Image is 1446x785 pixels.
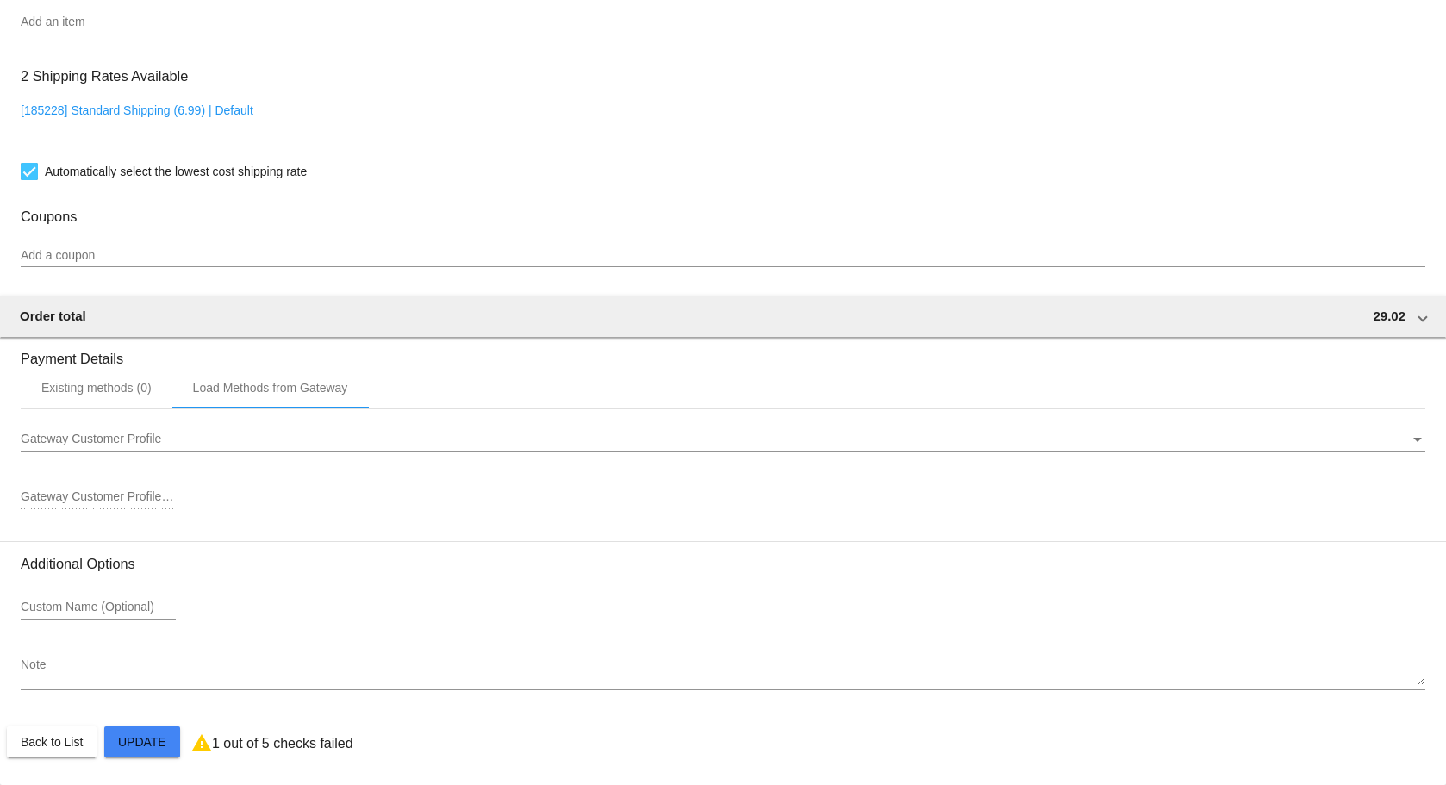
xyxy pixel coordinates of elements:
h3: Additional Options [21,556,1425,572]
mat-select: Gateway Customer Profile [21,433,1425,446]
input: Gateway Customer Profile ID [21,490,176,504]
mat-icon: warning [191,732,212,753]
span: Gateway Customer Profile [21,432,161,445]
span: Back to List [21,735,83,749]
input: Add a coupon [21,249,1425,263]
span: 29.02 [1373,308,1405,323]
h3: Coupons [21,196,1425,225]
h3: Payment Details [21,338,1425,367]
input: Add an item [21,16,1425,29]
h3: 2 Shipping Rates Available [21,58,188,95]
a: [185228] Standard Shipping (6.99) | Default [21,103,253,117]
span: Order total [20,308,86,323]
p: 1 out of 5 checks failed [212,736,353,751]
span: Automatically select the lowest cost shipping rate [45,161,307,182]
div: Load Methods from Gateway [193,381,348,395]
button: Update [104,726,180,757]
input: Custom Name (Optional) [21,601,176,614]
div: Existing methods (0) [41,381,152,395]
button: Back to List [7,726,97,757]
span: Update [118,735,166,749]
